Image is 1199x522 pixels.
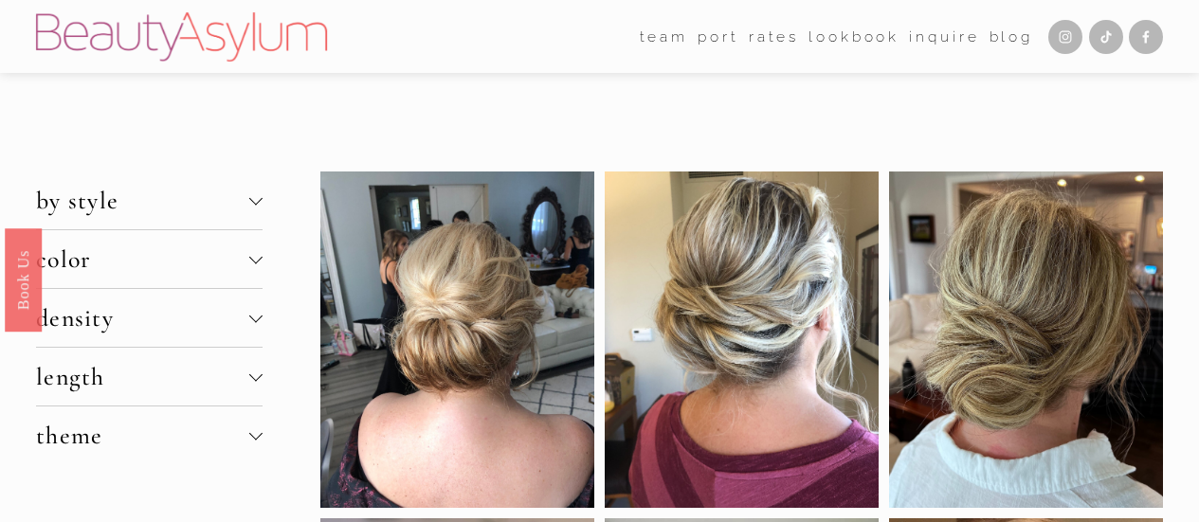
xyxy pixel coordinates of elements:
a: TikTok [1089,20,1123,54]
button: theme [36,406,263,464]
button: color [36,230,263,288]
a: folder dropdown [640,22,688,51]
a: port [698,22,738,51]
a: Facebook [1129,20,1163,54]
button: length [36,348,263,405]
button: density [36,289,263,347]
span: theme [36,421,249,450]
span: color [36,244,249,274]
a: Rates [749,22,799,51]
span: density [36,303,249,333]
a: Inquire [909,22,979,51]
img: Beauty Asylum | Bridal Hair &amp; Makeup Charlotte &amp; Atlanta [36,12,327,62]
a: Instagram [1048,20,1082,54]
a: Blog [990,22,1033,51]
a: Book Us [5,227,42,331]
span: length [36,362,249,391]
span: by style [36,186,249,215]
a: Lookbook [808,22,899,51]
button: by style [36,171,263,229]
span: team [640,24,688,50]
